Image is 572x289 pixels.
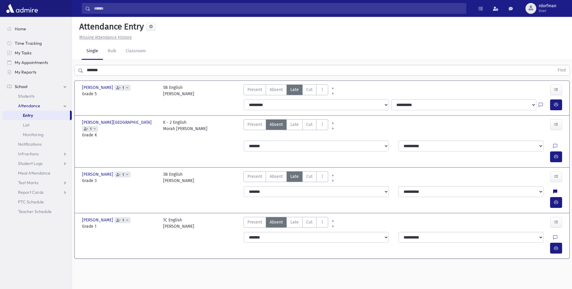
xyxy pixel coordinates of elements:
a: Single [82,43,103,60]
span: 1 [121,218,125,222]
span: Students [18,93,35,99]
span: 1 [121,173,125,177]
a: Teacher Schedule [2,207,72,216]
div: AttTypes [244,171,328,184]
span: Late [290,121,299,128]
button: Find [554,65,569,75]
a: Classroom [121,43,151,60]
span: Grade 3 [82,178,157,184]
span: Cut [306,173,313,180]
span: Monitoring [23,132,44,137]
a: Notifications [2,139,72,149]
span: Cut [306,121,313,128]
a: Attendance [2,101,72,111]
span: Absent [270,87,283,93]
a: Bulk [103,43,121,60]
a: My Tasks [2,48,72,58]
a: Home [2,24,72,34]
span: Report Cards [18,190,44,195]
img: AdmirePro [5,2,39,14]
a: Monitoring [2,130,72,139]
h5: Attendance Entry [77,22,144,32]
span: Grade 5 [82,91,157,97]
span: Student Logs [18,161,43,166]
input: Search [90,3,466,14]
a: Meal Attendance [2,168,72,178]
a: List [2,120,72,130]
div: 5B English [PERSON_NAME] [163,84,194,97]
span: Attendance [18,103,40,108]
span: Home [15,26,26,32]
span: Grade 1 [82,223,157,230]
a: Report Cards [2,187,72,197]
span: [PERSON_NAME][GEOGRAPHIC_DATA] [82,119,153,126]
span: List [23,122,29,128]
a: Test Marks [2,178,72,187]
a: My Reports [2,67,72,77]
div: 1C English [PERSON_NAME] [163,217,194,230]
a: Time Tracking [2,38,72,48]
span: Teacher Schedule [18,209,52,214]
span: Present [247,219,262,225]
a: Infractions [2,149,72,159]
div: AttTypes [244,84,328,97]
span: Meal Attendance [18,170,50,176]
span: 1 [89,127,93,131]
span: My Reports [15,69,36,75]
span: Late [290,87,299,93]
u: Missing Attendance History [79,35,132,40]
span: My Tasks [15,50,32,56]
a: School [2,82,72,91]
span: My Appointments [15,60,48,65]
span: Infractions [18,151,39,157]
a: Missing Attendance History [77,35,132,40]
span: [PERSON_NAME] [82,171,114,178]
span: PTC Schedule [18,199,44,205]
span: School [15,84,27,89]
a: Student Logs [2,159,72,168]
a: My Appointments [2,58,72,67]
span: Absent [270,219,283,225]
span: Late [290,173,299,180]
span: Absent [270,173,283,180]
span: Absent [270,121,283,128]
span: [PERSON_NAME] [82,84,114,91]
span: Grade K [82,132,157,138]
span: Time Tracking [15,41,42,46]
span: Cut [306,87,313,93]
span: Test Marks [18,180,38,185]
a: Entry [2,111,70,120]
span: Late [290,219,299,225]
span: Present [247,121,262,128]
span: Notifications [18,141,42,147]
div: AttTypes [244,217,328,230]
span: User [539,8,556,13]
div: K - 2 English Morah [PERSON_NAME] [163,119,207,138]
span: Present [247,87,262,93]
span: [PERSON_NAME] [82,217,114,223]
a: PTC Schedule [2,197,72,207]
span: Present [247,173,262,180]
div: 3B English [PERSON_NAME] [163,171,194,184]
a: Students [2,91,72,101]
span: rdorfman [539,4,556,8]
span: Entry [23,113,33,118]
span: 1 [121,86,125,90]
div: AttTypes [244,119,328,138]
span: Cut [306,219,313,225]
